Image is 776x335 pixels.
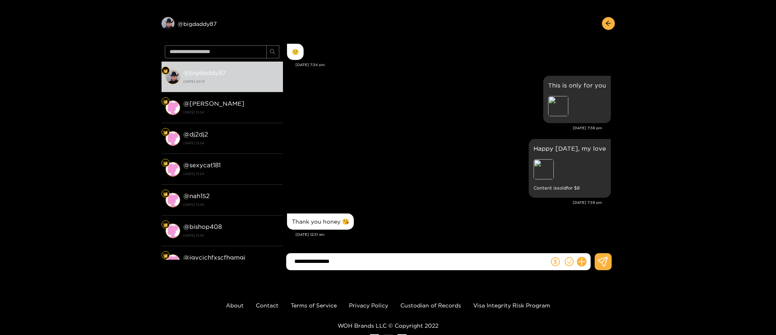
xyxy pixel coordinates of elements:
img: conversation [166,100,180,115]
img: conversation [166,70,180,84]
strong: @ bishop408 [183,223,222,230]
img: conversation [166,131,180,146]
div: Sep. 16, 7:39 pm [529,139,611,198]
a: Visa Integrity Risk Program [473,302,550,308]
span: search [270,49,276,55]
div: [DATE] 7:39 pm [287,200,602,205]
strong: @ dj2dj2 [183,131,208,138]
div: [DATE] 12:31 am [296,232,611,237]
strong: [DATE] 15:54 [183,109,279,116]
strong: [DATE] 15:54 [183,139,279,147]
span: arrow-left [605,20,611,27]
div: @bigdaddy87 [162,17,283,30]
button: arrow-left [602,17,615,30]
div: Sep. 17, 12:31 am [287,213,354,230]
span: smile [565,257,574,266]
div: [DATE] 7:34 pm [296,62,611,68]
div: [DATE] 7:38 pm [287,125,602,131]
button: search [266,45,279,58]
img: Fan Level [163,161,168,166]
img: conversation [166,224,180,238]
img: Fan Level [163,253,168,258]
img: Fan Level [163,192,168,196]
div: Sep. 16, 7:38 pm [543,76,611,123]
strong: [DATE] 15:54 [183,170,279,177]
strong: @ [PERSON_NAME] [183,100,244,107]
p: This is only for you [548,81,606,90]
a: Privacy Policy [349,302,388,308]
small: Content is sold for $ 8 [534,184,606,193]
img: Fan Level [163,222,168,227]
img: conversation [166,193,180,207]
a: Contact [256,302,279,308]
span: dollar [551,257,560,266]
strong: [DATE] 00:31 [183,78,279,85]
img: conversation [166,162,180,177]
div: 🙁 [292,49,299,55]
div: Thank you honey 😘 [292,218,349,225]
img: Fan Level [163,68,168,73]
strong: @ sexycat181 [183,162,221,169]
img: Fan Level [163,130,168,135]
button: dollar [549,256,561,268]
strong: [DATE] 15:54 [183,232,279,239]
strong: @ bigdaddy87 [183,69,226,76]
img: conversation [166,254,180,269]
strong: @ jgvcjchfxscfhgmgj [183,254,245,261]
div: Sep. 16, 7:34 pm [287,44,304,60]
a: Custodian of Records [400,302,461,308]
a: About [226,302,244,308]
strong: [DATE] 15:54 [183,201,279,208]
img: Fan Level [163,99,168,104]
p: Happy [DATE], my love [534,144,606,153]
a: Terms of Service [291,302,337,308]
strong: @ nah152 [183,192,210,199]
